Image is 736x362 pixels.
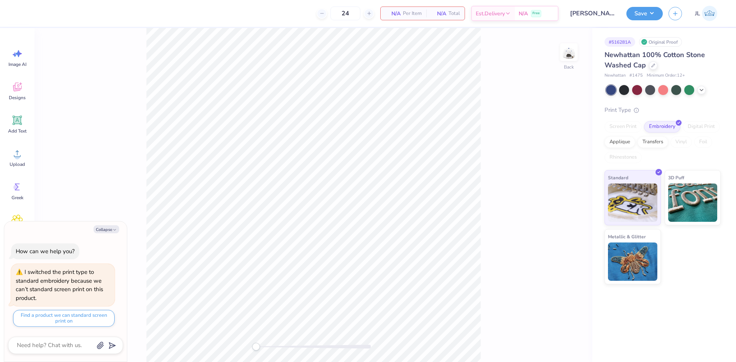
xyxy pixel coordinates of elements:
div: I switched the print type to standard embroidery because we can’t standard screen print on this p... [16,268,103,302]
span: Image AI [8,61,26,67]
span: Metallic & Glitter [608,233,646,241]
span: N/A [385,10,401,18]
span: Free [532,11,540,16]
span: Per Item [403,10,422,18]
span: # 1475 [629,72,643,79]
span: Newhattan 100% Cotton Stone Washed Cap [605,50,705,70]
div: Accessibility label [252,343,260,351]
img: Standard [608,183,657,222]
input: Untitled Design [564,6,621,21]
span: Newhattan [605,72,626,79]
button: Collapse [94,225,119,233]
div: Transfers [637,136,668,148]
span: Standard [608,174,628,182]
div: Original Proof [639,37,682,47]
img: 3D Puff [668,183,718,222]
span: 3D Puff [668,174,684,182]
div: Foil [694,136,712,148]
img: Metallic & Glitter [608,242,657,281]
div: Embroidery [644,121,680,133]
span: Upload [10,161,25,167]
div: Applique [605,136,635,148]
img: Jairo Laqui [702,6,717,21]
span: Designs [9,95,26,101]
button: Find a product we can standard screen print on [13,310,115,327]
span: Total [449,10,460,18]
span: N/A [431,10,446,18]
div: Print Type [605,106,721,115]
div: Vinyl [670,136,692,148]
div: Back [564,64,574,70]
div: # 516281A [605,37,635,47]
img: Back [561,44,577,60]
a: JL [692,6,721,21]
span: Add Text [8,128,26,134]
div: Digital Print [683,121,720,133]
span: Greek [11,195,23,201]
span: Est. Delivery [476,10,505,18]
span: JL [695,9,700,18]
div: How can we help you? [16,247,75,255]
div: Screen Print [605,121,642,133]
span: N/A [519,10,528,18]
span: Minimum Order: 12 + [647,72,685,79]
button: Save [626,7,663,20]
input: – – [330,7,360,20]
div: Rhinestones [605,152,642,163]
